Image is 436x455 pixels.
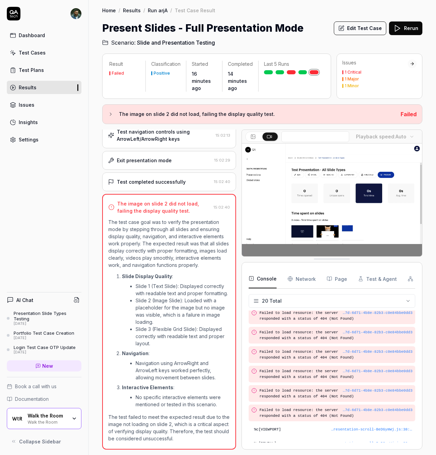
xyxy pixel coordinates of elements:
div: Test completed successfully [117,178,186,185]
time: 16 minutes ago [192,71,211,91]
p: The test case goal was to verify the presentation mode by stepping through all slides and ensurin... [108,218,230,269]
button: Console [249,269,277,288]
pre: Failed to load resource: the server responded with a status of 404 (Not Found) [260,310,412,321]
p: Classification [151,61,181,67]
a: Home [102,7,116,14]
a: New [7,360,81,371]
a: Test Plans [7,63,81,77]
div: [DATE] [14,350,76,355]
a: Book a call with us [7,383,81,390]
p: Completed [228,61,253,67]
span: New [42,362,53,369]
button: Collapse Sidebar [7,435,81,448]
div: 1 Critical [345,70,361,74]
pre: %c[VIEWPORT] [254,427,412,433]
div: Presentation Slide Types Testing [14,310,81,322]
a: Documentation [7,395,81,403]
div: 1 Major [345,77,359,81]
pre: Failed to load resource: the server responded with a status of 404 (Not Found) [260,407,412,419]
div: / [143,7,145,14]
pre: Failed to load resource: the server responded with a status of 404 (Not Found) [260,388,412,399]
p: : [122,384,230,391]
button: …7d-6d71-4b8e-82b3-c0e84bbe0dd3 [343,407,412,413]
span: Scenario: [110,39,136,47]
a: Settings [7,133,81,146]
button: Test & Agent [358,269,397,288]
div: Portfolio Test Case Creation [14,330,74,336]
button: Page [327,269,347,288]
button: …7d-6d71-4b8e-82b3-c0e84bbe0dd3 [343,330,412,335]
p: Started [192,61,217,67]
time: 14 minutes ago [228,71,247,91]
a: Results [123,7,141,14]
a: Run arjA [148,7,168,14]
button: Edit Test Case [334,21,386,35]
div: 1 Minor [345,84,359,88]
li: Slide 1 (Text Slide): Displayed correctly with readable text and proper formatting. [136,283,230,297]
p: : [122,350,230,357]
li: Navigation using ArrowRight and ArrowLeft keys worked perfectly, allowing movement between slides. [136,360,230,381]
p: Result [109,61,140,67]
div: / [119,7,120,14]
pre: %c[REVEAL] [254,441,412,446]
div: The image on slide 2 did not load, failing the display quality test. [117,200,211,214]
button: …7d-6d71-4b8e-82b3-c0e84bbe0dd3 [343,368,412,374]
time: 15:02:13 [216,133,230,138]
span: Slide and Presentation Testing [137,39,215,47]
button: Graph [408,269,431,288]
time: 15:02:40 [214,179,230,184]
div: Test Plans [19,66,44,74]
div: [DATE] [14,321,81,326]
time: 15:02:29 [214,158,230,163]
button: …7d-6d71-4b8e-82b3-c0e84bbe0dd3 [343,349,412,355]
div: Test Cases [19,49,46,56]
a: Test Cases [7,46,81,59]
div: …resentation-scroll-BeDGymWj.js : 38 : 30005 [331,427,412,433]
div: Failed [112,71,124,75]
div: Test navigation controls using ArrowLeft/ArrowRight keys [117,128,213,142]
pre: Failed to load resource: the server responded with a status of 404 (Not Found) [260,349,412,360]
span: Book a call with us [15,383,57,390]
strong: Interactive Elements [122,384,173,390]
a: Insights [7,116,81,129]
h1: Present Slides - Full Presentation Mode [102,20,303,36]
a: Presentation Slide Types Testing[DATE] [7,310,81,326]
li: Slide 2 (Image Slide): Loaded with a placeholder for the image but no image was visible, which is... [136,297,230,325]
time: 15:02:40 [214,205,230,210]
a: Results [7,81,81,94]
button: Rerun [389,21,422,35]
div: Login Test Case OTP Update [14,345,76,350]
a: Login Test Case OTP Update[DATE] [7,345,81,355]
li: Slide 3 (Flexible Grid Slide): Displayed correctly with readable text and proper layout. [136,325,230,347]
button: …7d-6d71-4b8e-82b3-c0e84bbe0dd3 [343,388,412,394]
div: Playback speed: [356,133,406,140]
h4: AI Chat [16,297,33,304]
button: Walk the Room LogoWalk the RoomWalk the Room [7,408,81,429]
div: Issues [342,59,408,66]
button: The image on slide 2 did not load, failing the display quality test. [108,110,395,118]
div: …resentation-scroll-BeDGymWj.js : 38 : 29507 [331,441,412,446]
span: Collapse Sidebar [19,438,61,445]
strong: Slide Display Quality [122,273,172,279]
div: Test Case Result [175,7,215,14]
div: Dashboard [19,32,45,39]
div: [DATE] [14,336,74,340]
strong: Navigation [122,350,149,356]
button: …resentation-scroll-BeDGymWj.js:38:30005 [331,427,412,433]
div: Exit presentation mode [117,157,172,164]
div: Results [19,84,36,91]
button: …7d-6d71-4b8e-82b3-c0e84bbe0dd3 [343,310,412,316]
span: Failed [401,111,417,118]
div: Positive [154,71,170,75]
div: Issues [19,101,34,108]
pre: Failed to load resource: the server responded with a status of 404 (Not Found) [260,330,412,341]
p: The test failed to meet the expected result due to the image not loading on slide 2, which is a c... [108,413,230,442]
img: Walk the Room Logo [11,412,24,425]
div: Walk the Room [28,419,67,424]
